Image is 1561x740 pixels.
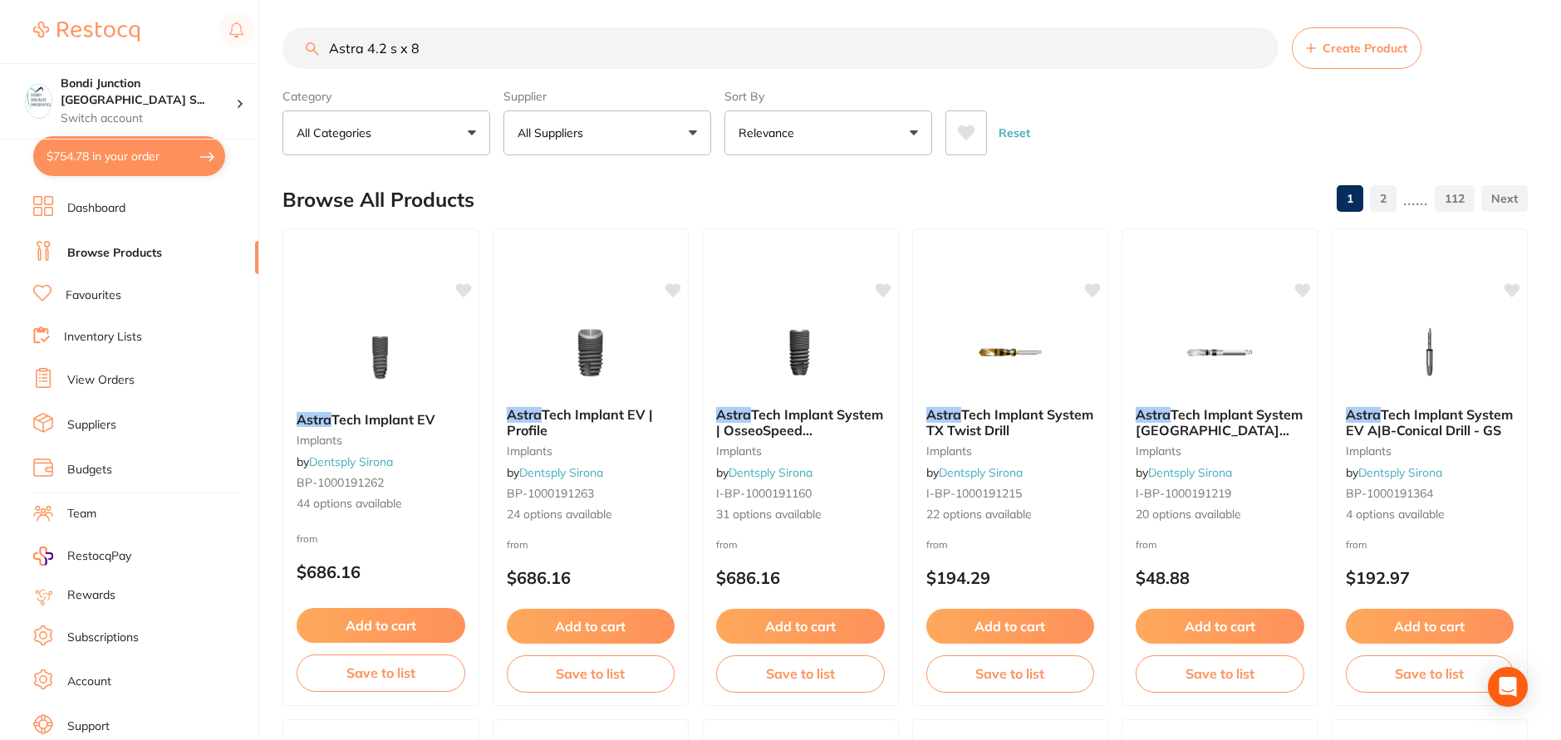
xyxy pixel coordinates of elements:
[1403,189,1428,208] p: ......
[33,12,140,51] a: Restocq Logo
[282,89,490,104] label: Category
[331,411,435,428] span: Tech Implant EV
[926,655,1095,692] button: Save to list
[716,538,738,551] span: from
[309,454,393,469] a: Dentsply Sirona
[716,465,812,480] span: by
[507,407,675,438] b: Astra Tech Implant EV | Profile
[1346,507,1514,523] span: 4 options available
[297,654,465,691] button: Save to list
[1346,406,1381,423] em: Astra
[1136,406,1303,453] span: Tech Implant System [GEOGRAPHIC_DATA] Single Patient Twist Drill
[926,465,1023,480] span: by
[66,287,121,304] a: Favourites
[1346,609,1514,644] button: Add to cart
[724,110,932,155] button: Relevance
[507,406,542,423] em: Astra
[518,125,590,141] p: All Suppliers
[926,486,1022,501] span: I-BP-1000191215
[926,407,1095,438] b: Astra Tech Implant System TX Twist Drill
[1358,465,1442,480] a: Dentsply Sirona
[1488,667,1528,707] div: Open Intercom Messenger
[716,406,751,423] em: Astra
[716,655,885,692] button: Save to list
[1435,182,1475,215] a: 112
[537,311,645,394] img: Astra Tech Implant EV | Profile
[297,608,465,643] button: Add to cart
[297,412,465,427] b: Astra Tech Implant EV
[64,329,142,345] a: Inventory Lists
[1346,407,1514,438] b: Astra Tech Implant System EV A|B-Conical Drill - GS
[1337,182,1363,215] a: 1
[297,454,393,469] span: by
[716,609,885,644] button: Add to cart
[729,465,812,480] a: Dentsply Sirona
[67,718,110,735] a: Support
[739,125,801,141] p: Relevance
[926,406,1093,438] span: Tech Implant System TX Twist Drill
[67,200,125,217] a: Dashboard
[716,568,885,587] p: $686.16
[61,110,236,127] p: Switch account
[716,486,812,501] span: I-BP-1000191160
[1136,444,1304,458] small: implants
[503,110,711,155] button: All Suppliers
[67,630,139,646] a: Subscriptions
[297,532,318,545] span: from
[926,507,1095,523] span: 22 options available
[716,407,885,438] b: Astra Tech Implant System | OsseoSpeed TX
[1346,465,1442,480] span: by
[67,372,135,389] a: View Orders
[67,462,112,478] a: Budgets
[1346,486,1433,501] span: BP-1000191364
[297,475,384,490] span: BP-1000191262
[67,587,115,604] a: Rewards
[1323,42,1407,55] span: Create Product
[297,496,465,512] span: 44 options available
[1346,655,1514,692] button: Save to list
[716,507,885,523] span: 31 options available
[282,189,474,212] h2: Browse All Products
[507,568,675,587] p: $686.16
[67,548,131,565] span: RestocqPay
[1346,568,1514,587] p: $192.97
[1346,538,1367,551] span: from
[1148,465,1232,480] a: Dentsply Sirona
[716,406,883,453] span: Tech Implant System | OsseoSpeed [GEOGRAPHIC_DATA]
[1136,406,1171,423] em: Astra
[67,245,162,262] a: Browse Products
[297,562,465,581] p: $686.16
[716,444,885,458] small: implants
[503,89,711,104] label: Supplier
[1136,609,1304,644] button: Add to cart
[61,76,236,108] h4: Bondi Junction Sydney Specialist Periodontics
[507,406,653,438] span: Tech Implant EV | Profile
[1136,655,1304,692] button: Save to list
[297,434,465,447] small: implants
[926,568,1095,587] p: $194.29
[1136,507,1304,523] span: 20 options available
[282,27,1279,69] input: Search Products
[1346,406,1513,438] span: Tech Implant System EV A|B-Conical Drill - GS
[1136,568,1304,587] p: $48.88
[926,444,1095,458] small: implants
[994,110,1035,155] button: Reset
[724,89,932,104] label: Sort By
[67,506,96,522] a: Team
[507,465,603,480] span: by
[507,655,675,692] button: Save to list
[1376,311,1484,394] img: Astra Tech Implant System EV A|B-Conical Drill - GS
[1136,407,1304,438] b: Astra Tech Implant System TX Single Patient Twist Drill
[507,609,675,644] button: Add to cart
[1370,182,1397,215] a: 2
[297,125,378,141] p: All Categories
[507,538,528,551] span: from
[507,507,675,523] span: 24 options available
[926,609,1095,644] button: Add to cart
[1136,486,1231,501] span: I-BP-1000191219
[26,85,52,110] img: Bondi Junction Sydney Specialist Periodontics
[956,311,1064,394] img: Astra Tech Implant System TX Twist Drill
[67,417,116,434] a: Suppliers
[746,311,854,394] img: Astra Tech Implant System | OsseoSpeed TX
[1136,538,1157,551] span: from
